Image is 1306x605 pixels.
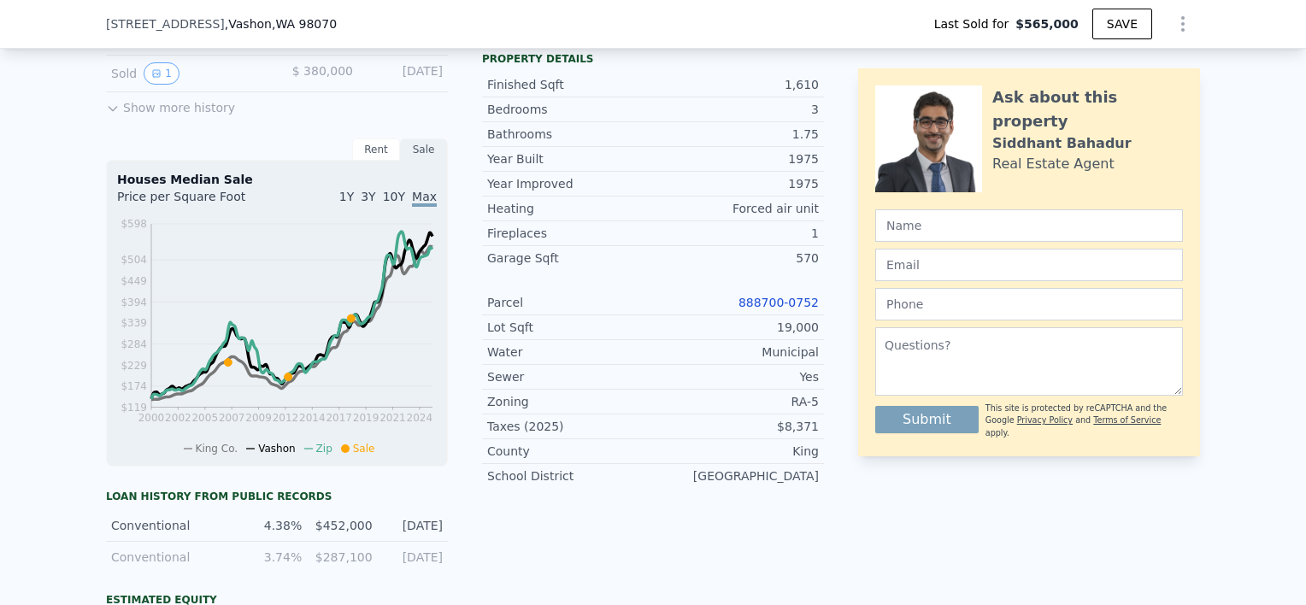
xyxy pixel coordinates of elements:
[316,443,332,455] span: Zip
[225,15,337,32] span: , Vashon
[121,254,147,266] tspan: $504
[353,443,375,455] span: Sale
[487,344,653,361] div: Water
[111,62,263,85] div: Sold
[487,319,653,336] div: Lot Sqft
[383,190,405,203] span: 10Y
[219,412,245,424] tspan: 2007
[653,200,819,217] div: Forced air unit
[383,517,443,534] div: [DATE]
[934,15,1016,32] span: Last Sold for
[361,190,375,203] span: 3Y
[339,190,354,203] span: 1Y
[487,294,653,311] div: Parcel
[487,443,653,460] div: County
[985,402,1183,439] div: This site is protected by reCAPTCHA and the Google and apply.
[653,225,819,242] div: 1
[138,412,165,424] tspan: 2000
[653,101,819,118] div: 3
[992,85,1183,133] div: Ask about this property
[487,418,653,435] div: Taxes (2025)
[196,443,238,455] span: King Co.
[487,250,653,267] div: Garage Sqft
[106,15,225,32] span: [STREET_ADDRESS]
[121,402,147,414] tspan: $119
[106,490,448,503] div: Loan history from public records
[487,150,653,167] div: Year Built
[653,393,819,410] div: RA-5
[875,288,1183,320] input: Phone
[1166,7,1200,41] button: Show Options
[407,412,433,424] tspan: 2024
[487,200,653,217] div: Heating
[400,138,448,161] div: Sale
[121,275,147,287] tspan: $449
[121,338,147,350] tspan: $284
[412,190,437,207] span: Max
[738,296,819,309] a: 888700-0752
[653,175,819,192] div: 1975
[245,412,272,424] tspan: 2009
[653,76,819,93] div: 1,610
[111,517,232,534] div: Conventional
[258,443,295,455] span: Vashon
[121,218,147,230] tspan: $598
[992,154,1115,174] div: Real Estate Agent
[487,393,653,410] div: Zoning
[653,250,819,267] div: 570
[353,412,379,424] tspan: 2019
[875,406,979,433] button: Submit
[299,412,326,424] tspan: 2014
[487,101,653,118] div: Bedrooms
[487,76,653,93] div: Finished Sqft
[121,380,147,392] tspan: $174
[653,443,819,460] div: King
[273,412,299,424] tspan: 2012
[144,62,179,85] button: View historical data
[653,368,819,385] div: Yes
[191,412,218,424] tspan: 2005
[242,549,302,566] div: 3.74%
[242,517,302,534] div: 4.38%
[111,549,232,566] div: Conventional
[121,317,147,329] tspan: $339
[272,17,337,31] span: , WA 98070
[367,62,443,85] div: [DATE]
[292,64,353,78] span: $ 380,000
[487,368,653,385] div: Sewer
[487,126,653,143] div: Bathrooms
[482,52,824,66] div: Property details
[165,412,191,424] tspan: 2002
[487,225,653,242] div: Fireplaces
[653,126,819,143] div: 1.75
[312,517,372,534] div: $452,000
[121,297,147,308] tspan: $394
[106,92,235,116] button: Show more history
[352,138,400,161] div: Rent
[1092,9,1152,39] button: SAVE
[326,412,352,424] tspan: 2017
[1015,15,1079,32] span: $565,000
[653,319,819,336] div: 19,000
[379,412,406,424] tspan: 2021
[117,188,277,215] div: Price per Square Foot
[653,344,819,361] div: Municipal
[992,133,1132,154] div: Siddhant Bahadur
[312,549,372,566] div: $287,100
[653,467,819,485] div: [GEOGRAPHIC_DATA]
[487,175,653,192] div: Year Improved
[121,360,147,372] tspan: $229
[1093,415,1161,425] a: Terms of Service
[1017,415,1073,425] a: Privacy Policy
[487,467,653,485] div: School District
[875,209,1183,242] input: Name
[653,418,819,435] div: $8,371
[653,150,819,167] div: 1975
[383,549,443,566] div: [DATE]
[875,249,1183,281] input: Email
[117,171,437,188] div: Houses Median Sale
